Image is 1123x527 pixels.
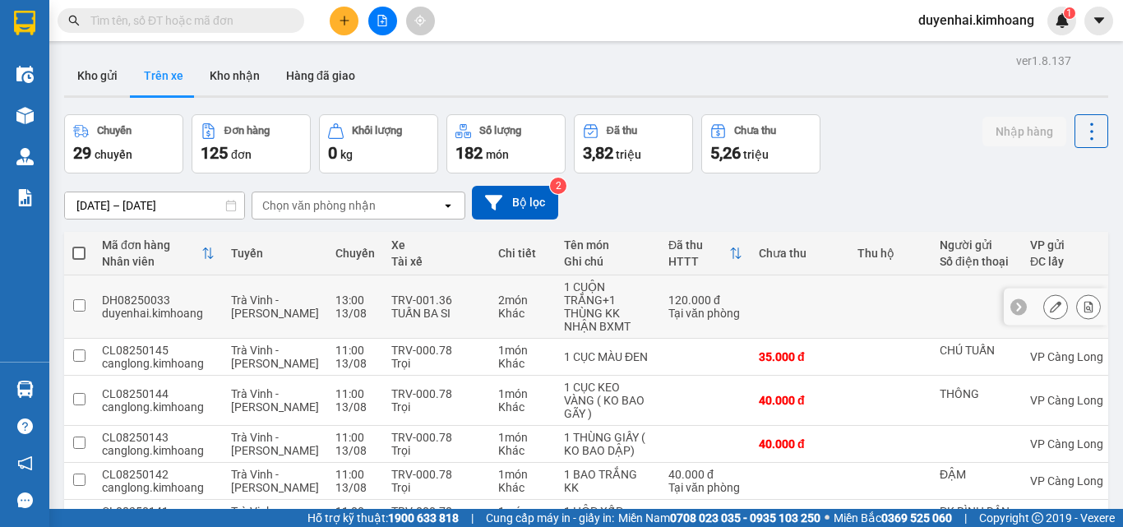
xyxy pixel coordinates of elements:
div: 13:00 [335,294,375,307]
div: 1 BAO TRẮNG KK [564,468,652,494]
div: 13/08 [335,481,375,494]
div: Chuyến [97,125,132,136]
img: warehouse-icon [16,66,34,83]
div: 1 món [498,505,548,518]
div: ĐẬM [940,468,1014,481]
div: CHÚ TUẤN [940,344,1014,357]
div: 1 món [498,468,548,481]
strong: 0708 023 035 - 0935 103 250 [670,511,820,525]
div: CL08250141 [102,505,215,518]
span: triệu [743,148,769,161]
span: file-add [377,15,388,26]
div: 1 THÙNG GIẤY ( KO BAO DẬP) [564,431,652,457]
div: 13/08 [335,444,375,457]
div: Khác [498,444,548,457]
button: Nhập hàng [982,117,1066,146]
div: Ghi chú [564,255,652,268]
span: Trà Vinh - [PERSON_NAME] [231,431,319,457]
span: Trà Vinh - [PERSON_NAME] [231,387,319,414]
div: Tài xế [391,255,482,268]
div: 1 CỤC KEO VÀNG ( KO BAO GÃY ) [564,381,652,420]
div: TRV-000.78 [391,344,482,357]
div: Số điện thoại [940,255,1014,268]
div: TRV-001.36 [391,294,482,307]
span: aim [414,15,426,26]
div: 1 món [498,344,548,357]
img: warehouse-icon [16,381,34,398]
span: 1 [1066,7,1072,19]
div: Chuyến [335,247,375,260]
button: Kho nhận [196,56,273,95]
div: canglong.kimhoang [102,357,215,370]
button: plus [330,7,358,35]
div: 13/08 [335,357,375,370]
span: message [17,492,33,508]
span: Miền Nam [618,509,820,527]
div: 40.000 đ [759,394,841,407]
div: 1 món [498,387,548,400]
span: Trà Vinh - [PERSON_NAME] [231,344,319,370]
div: 35.000 đ [759,350,841,363]
div: 1 CỤC MÀU ĐEN [564,350,652,363]
div: Tên món [564,238,652,252]
button: Đơn hàng125đơn [192,114,311,173]
div: Xe [391,238,482,252]
button: file-add [368,7,397,35]
div: Đã thu [668,238,729,252]
div: Chưa thu [734,125,776,136]
div: Mã đơn hàng [102,238,201,252]
button: Số lượng182món [446,114,566,173]
div: Đơn hàng [224,125,270,136]
span: plus [339,15,350,26]
div: PK BÌNH DÂN [940,505,1014,518]
img: solution-icon [16,189,34,206]
div: Tại văn phòng [668,307,742,320]
div: Khác [498,481,548,494]
span: 182 [455,143,483,163]
div: Trọi [391,481,482,494]
div: 11:00 [335,505,375,518]
div: Khác [498,400,548,414]
span: duyenhai.kimhoang [905,10,1047,30]
span: Hỗ trợ kỹ thuật: [307,509,459,527]
div: TRV-000.78 [391,431,482,444]
div: Khối lượng [352,125,402,136]
button: Đã thu3,82 triệu [574,114,693,173]
div: DH08250033 [102,294,215,307]
span: Trà Vinh - [PERSON_NAME] [231,468,319,494]
div: canglong.kimhoang [102,444,215,457]
div: TRV-000.78 [391,505,482,518]
div: Khác [498,307,548,320]
div: THÔNG [940,387,1014,400]
span: Cung cấp máy in - giấy in: [486,509,614,527]
button: Khối lượng0kg [319,114,438,173]
th: Toggle SortBy [94,232,223,275]
div: Sửa đơn hàng [1043,294,1068,319]
div: 11:00 [335,344,375,357]
span: Miền Bắc [834,509,952,527]
div: canglong.kimhoang [102,481,215,494]
div: Khác [498,357,548,370]
div: HTTT [668,255,729,268]
div: 40.000 đ [759,437,841,451]
strong: 0369 525 060 [881,511,952,525]
button: Chuyến29chuyến [64,114,183,173]
img: warehouse-icon [16,148,34,165]
div: Nhân viên [102,255,201,268]
input: Tìm tên, số ĐT hoặc mã đơn [90,12,284,30]
div: Đã thu [607,125,637,136]
div: TUẤN BA SI [391,307,482,320]
div: canglong.kimhoang [102,400,215,414]
div: duyenhai.kimhoang [102,307,215,320]
div: 1 món [498,431,548,444]
div: CL08250143 [102,431,215,444]
div: 40.000 đ [668,468,742,481]
span: 29 [73,143,91,163]
div: CL08250145 [102,344,215,357]
div: Tại văn phòng [668,481,742,494]
span: copyright [1032,512,1043,524]
span: triệu [616,148,641,161]
div: ver 1.8.137 [1016,52,1071,70]
div: 13/08 [335,400,375,414]
img: icon-new-feature [1055,13,1070,28]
